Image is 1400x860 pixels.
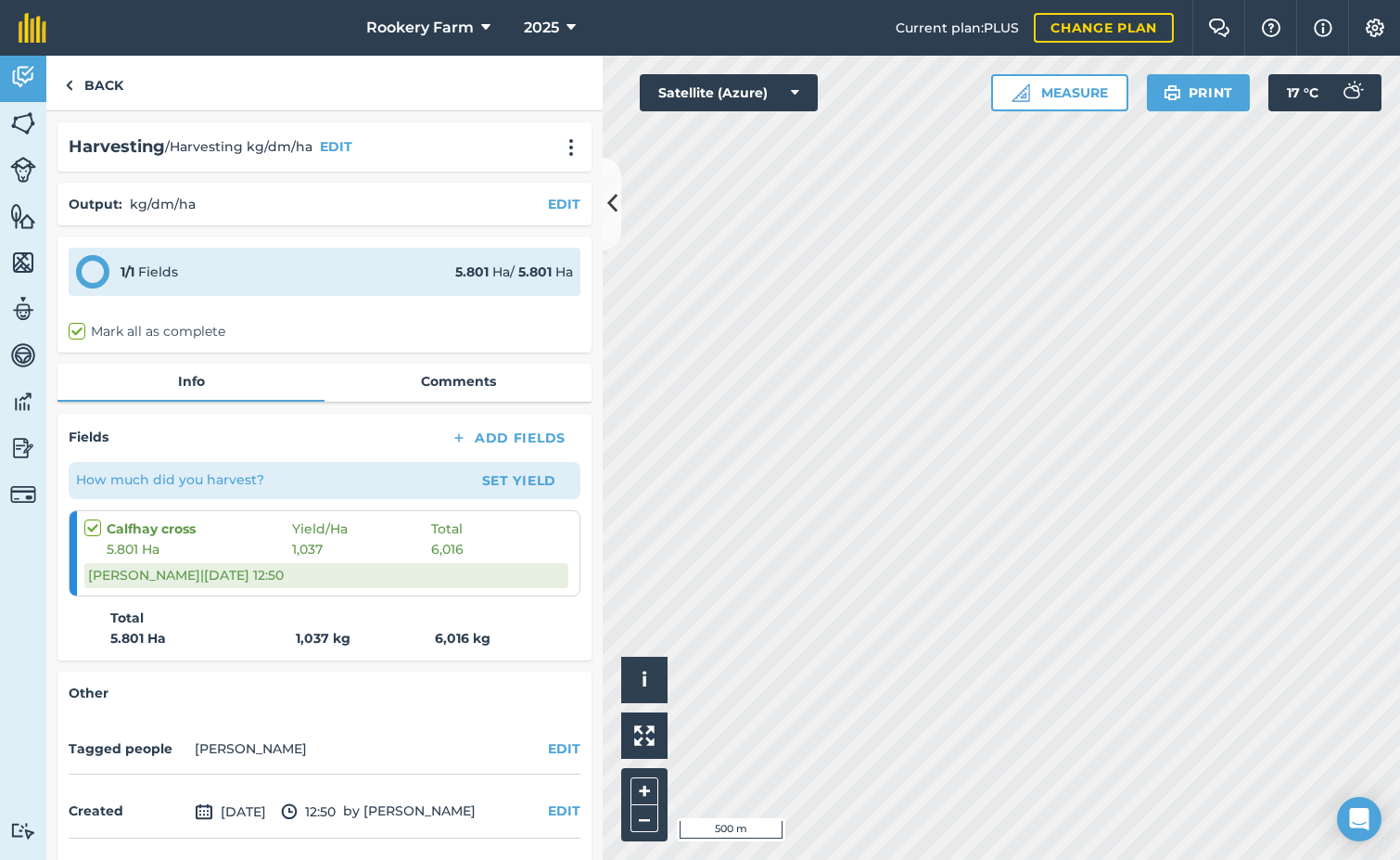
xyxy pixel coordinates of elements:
[455,262,573,282] div: Ha / Ha
[548,801,580,821] button: EDIT
[69,683,580,703] h4: Other
[195,801,266,823] span: [DATE]
[621,657,668,703] button: i
[281,801,298,823] img: svg+xml;base64,PD94bWwgdmVyc2lvbj0iMS4wIiBlbmNvZGluZz0idXRmLTgiPz4KPCEtLSBHZW5lcmF0b3I6IEFkb2JlIE...
[296,628,435,648] strong: 1,037 kg
[10,63,36,91] img: svg+xml;base64,PD94bWwgdmVyc2lvbj0iMS4wIiBlbmNvZGluZz0idXRmLTgiPz4KPCEtLSBHZW5lcmF0b3I6IEFkb2JlIE...
[76,469,264,490] p: How much did you harvest?
[1268,74,1381,111] button: 17 °C
[896,18,1019,38] span: Current plan : PLUS
[560,138,582,157] img: svg+xml;base64,PHN2ZyB4bWxucz0iaHR0cDovL3d3dy53My5vcmcvMjAwMC9zdmciIHdpZHRoPSIyMCIgaGVpZ2h0PSIyNC...
[281,801,336,823] span: 12:50
[130,194,196,214] p: kg/dm/ha
[1208,19,1230,37] img: Two speech bubbles overlapping with the left bubble in the forefront
[325,364,592,399] a: Comments
[195,801,213,823] img: svg+xml;base64,PD94bWwgdmVyc2lvbj0iMS4wIiBlbmNvZGluZz0idXRmLTgiPz4KPCEtLSBHZW5lcmF0b3I6IEFkb2JlIE...
[1287,74,1318,111] span: 17 ° C
[431,539,464,559] span: 6,016
[548,738,580,759] button: EDIT
[524,17,559,39] span: 2025
[1364,19,1386,37] img: A cog icon
[634,725,655,746] img: Four arrows, one pointing top left, one top right, one bottom right and the last bottom left
[455,263,489,280] strong: 5.801
[10,434,36,462] img: svg+xml;base64,PD94bWwgdmVyc2lvbj0iMS4wIiBlbmNvZGluZz0idXRmLTgiPz4KPCEtLSBHZW5lcmF0b3I6IEFkb2JlIE...
[435,630,490,647] strong: 6,016 kg
[1260,19,1282,37] img: A question mark icon
[366,17,474,39] span: Rookery Farm
[121,263,134,280] strong: 1 / 1
[69,738,187,759] h4: Tagged people
[65,74,73,96] img: svg+xml;base64,PHN2ZyB4bWxucz0iaHR0cDovL3d3dy53My5vcmcvMjAwMC9zdmciIHdpZHRoPSI5IiBoZWlnaHQ9IjI0Ii...
[46,56,142,110] a: Back
[10,822,36,840] img: svg+xml;base64,PD94bWwgdmVyc2lvbj0iMS4wIiBlbmNvZGluZz0idXRmLTgiPz4KPCEtLSBHZW5lcmF0b3I6IEFkb2JlIE...
[165,136,312,157] span: / Harvesting kg/dm/ha
[630,777,658,805] button: +
[465,466,573,495] button: Set Yield
[642,668,647,691] span: i
[1337,797,1381,841] div: Open Intercom Messenger
[10,202,36,230] img: svg+xml;base64,PHN2ZyB4bWxucz0iaHR0cDovL3d3dy53My5vcmcvMjAwMC9zdmciIHdpZHRoPSI1NiIgaGVpZ2h0PSI2MC...
[69,134,165,160] h2: Harvesting
[1333,74,1370,111] img: svg+xml;base64,PD94bWwgdmVyc2lvbj0iMS4wIiBlbmNvZGluZz0idXRmLTgiPz4KPCEtLSBHZW5lcmF0b3I6IEFkb2JlIE...
[640,74,818,111] button: Satellite (Azure)
[121,262,178,282] div: Fields
[630,805,658,832] button: –
[84,563,568,587] div: [PERSON_NAME] | [DATE] 12:50
[69,786,580,839] div: by [PERSON_NAME]
[1012,83,1030,102] img: Ruler icon
[1034,13,1174,43] a: Change plan
[10,249,36,276] img: svg+xml;base64,PHN2ZyB4bWxucz0iaHR0cDovL3d3dy53My5vcmcvMjAwMC9zdmciIHdpZHRoPSI1NiIgaGVpZ2h0PSI2MC...
[10,109,36,137] img: svg+xml;base64,PHN2ZyB4bWxucz0iaHR0cDovL3d3dy53My5vcmcvMjAwMC9zdmciIHdpZHRoPSI1NiIgaGVpZ2h0PSI2MC...
[548,194,580,214] button: EDIT
[69,801,187,821] h4: Created
[991,74,1128,111] button: Measure
[10,341,36,369] img: svg+xml;base64,PD94bWwgdmVyc2lvbj0iMS4wIiBlbmNvZGluZz0idXRmLTgiPz4KPCEtLSBHZW5lcmF0b3I6IEFkb2JlIE...
[110,628,296,648] strong: 5.801 Ha
[10,388,36,416] img: svg+xml;base64,PD94bWwgdmVyc2lvbj0iMS4wIiBlbmNvZGluZz0idXRmLTgiPz4KPCEtLSBHZW5lcmF0b3I6IEFkb2JlIE...
[431,519,463,539] span: Total
[320,136,352,157] button: EDIT
[195,738,307,759] li: [PERSON_NAME]
[1314,17,1332,39] img: svg+xml;base64,PHN2ZyB4bWxucz0iaHR0cDovL3d3dy53My5vcmcvMjAwMC9zdmciIHdpZHRoPSIxNyIgaGVpZ2h0PSIxNy...
[1164,82,1181,104] img: svg+xml;base64,PHN2ZyB4bWxucz0iaHR0cDovL3d3dy53My5vcmcvMjAwMC9zdmciIHdpZHRoPSIxOSIgaGVpZ2h0PSIyNC...
[10,157,36,183] img: svg+xml;base64,PD94bWwgdmVyc2lvbj0iMS4wIiBlbmNvZGluZz0idXRmLTgiPz4KPCEtLSBHZW5lcmF0b3I6IEFkb2JlIE...
[110,608,144,628] strong: Total
[69,427,108,447] h4: Fields
[10,481,36,507] img: svg+xml;base64,PD94bWwgdmVyc2lvbj0iMS4wIiBlbmNvZGluZz0idXRmLTgiPz4KPCEtLSBHZW5lcmF0b3I6IEFkb2JlIE...
[107,519,292,539] strong: Calfhay cross
[57,364,325,399] a: Info
[69,194,122,214] h4: Output :
[107,539,292,559] span: 5.801 Ha
[19,13,46,43] img: fieldmargin Logo
[292,539,431,559] span: 1,037
[436,425,580,451] button: Add Fields
[1147,74,1251,111] button: Print
[69,322,225,341] label: Mark all as complete
[10,295,36,323] img: svg+xml;base64,PD94bWwgdmVyc2lvbj0iMS4wIiBlbmNvZGluZz0idXRmLTgiPz4KPCEtLSBHZW5lcmF0b3I6IEFkb2JlIE...
[518,263,552,280] strong: 5.801
[292,519,431,539] span: Yield / Ha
